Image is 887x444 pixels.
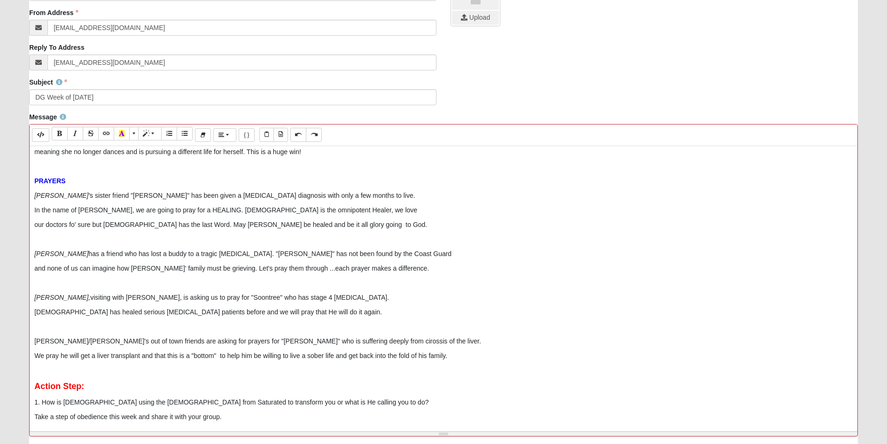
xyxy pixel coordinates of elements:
[34,220,853,230] p: our doctors fo' sure but [DEMOGRAPHIC_DATA] has the last Word. May [PERSON_NAME] be healed and be...
[34,177,65,185] font: PRAYERS
[52,127,68,140] button: Bold (CTRL+B)
[29,112,66,122] label: Message
[67,127,83,140] button: Italic (CTRL+I)
[34,191,853,201] p: s sister friend "[PERSON_NAME]" has been given a [MEDICAL_DATA] diagnosis with only a few months ...
[161,127,177,140] button: Ordered list (CTRL+SHIFT+NUM8)
[34,264,853,273] p: and none of us can imagine how [PERSON_NAME]' family must be grieving. Let's pray them through .....
[114,127,130,140] button: Recent Color
[29,78,67,87] label: Subject
[34,147,853,157] p: meaning she no longer dances and is pursuing a different life for herself. This is a huge win!
[239,128,255,142] button: Merge Field
[30,432,857,436] div: Resize
[34,192,90,199] i: [PERSON_NAME]'
[129,127,139,140] button: More Color
[34,250,88,257] i: [PERSON_NAME]
[98,127,114,140] button: Link (CTRL+K)
[83,127,99,140] button: Strikethrough (CTRL+SHIFT+S)
[259,128,274,141] button: Paste Text
[29,43,84,52] label: Reply To Address
[273,128,288,141] button: Paste from Word
[34,205,853,215] p: In the name of [PERSON_NAME], we are going to pray for a HEALING. [DEMOGRAPHIC_DATA] is the omnip...
[195,128,211,142] button: Remove Font Style (CTRL+\)
[34,351,853,361] p: We pray he will get a liver transplant and that this is a "bottom" to help him be willing to live...
[34,294,90,301] i: [PERSON_NAME],
[34,293,853,303] p: visiting with [PERSON_NAME], is asking us to pray for "Soontree" who has stage 4 [MEDICAL_DATA].
[34,307,853,317] p: [DEMOGRAPHIC_DATA] has healed serious [MEDICAL_DATA] patients before and we will pray that He wil...
[213,128,236,142] button: Paragraph
[306,128,322,141] button: Redo (CTRL+Y)
[34,382,84,391] font: Action Step:
[34,249,853,259] p: has a friend who has lost a buddy to a tragic [MEDICAL_DATA]. "[PERSON_NAME]" has not been found ...
[138,127,161,140] button: Style
[34,412,853,422] p: Take a step of obedience this week and share it with your group.
[177,127,193,140] button: Unordered list (CTRL+SHIFT+NUM7)
[32,128,49,142] button: Code Editor
[34,336,853,346] p: [PERSON_NAME]/[PERSON_NAME]'s out of town friends are asking for prayers for "[PERSON_NAME]" who ...
[34,397,853,407] p: 1. How is [DEMOGRAPHIC_DATA] using the [DEMOGRAPHIC_DATA] from Saturated to transform you or what...
[29,8,78,17] label: From Address
[290,128,306,141] button: Undo (CTRL+Z)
